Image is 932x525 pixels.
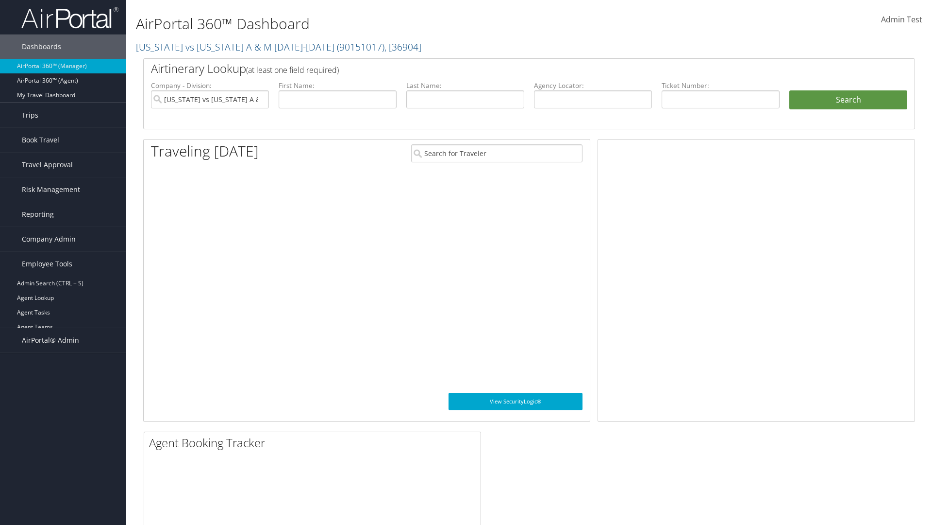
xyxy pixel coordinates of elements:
a: [US_STATE] vs [US_STATE] A & M [DATE]-[DATE] [136,40,421,53]
span: Trips [22,103,38,127]
label: Company - Division: [151,81,269,90]
label: Agency Locator: [534,81,652,90]
span: (at least one field required) [246,65,339,75]
span: Reporting [22,202,54,227]
span: , [ 36904 ] [384,40,421,53]
h1: Traveling [DATE] [151,141,259,161]
button: Search [789,90,907,110]
span: Dashboards [22,35,61,59]
span: AirPortal® Admin [22,328,79,352]
h2: Airtinerary Lookup [151,60,843,77]
span: Book Travel [22,128,59,152]
span: Company Admin [22,227,76,251]
span: Travel Approval [22,153,73,177]
span: ( 90151017 ) [337,40,384,53]
span: Admin Test [881,14,922,25]
h1: AirPortal 360™ Dashboard [136,14,660,34]
span: Employee Tools [22,252,72,276]
h2: Agent Booking Tracker [149,435,481,451]
label: Ticket Number: [662,81,780,90]
input: Search for Traveler [411,144,582,162]
a: View SecurityLogic® [449,393,582,410]
a: Admin Test [881,5,922,35]
label: Last Name: [406,81,524,90]
img: airportal-logo.png [21,6,118,29]
span: Risk Management [22,177,80,202]
label: First Name: [279,81,397,90]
